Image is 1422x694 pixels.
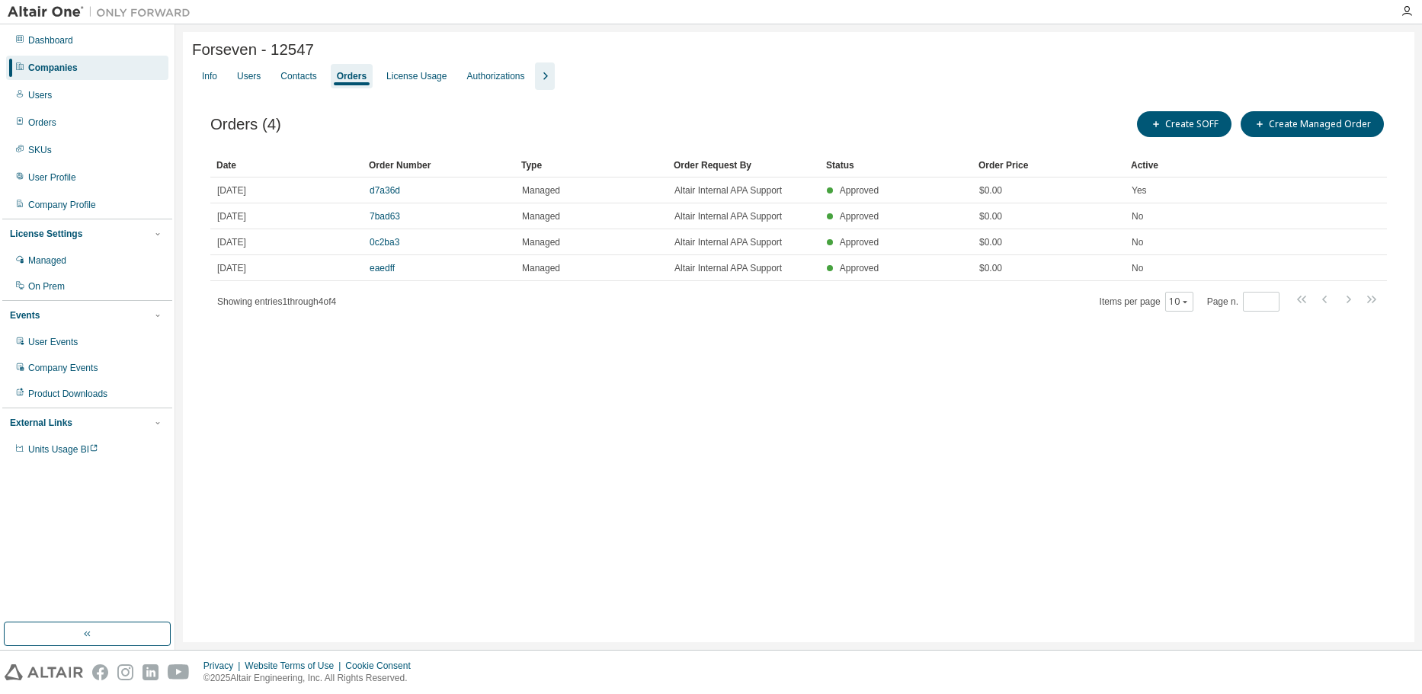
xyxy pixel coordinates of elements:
[674,262,782,274] span: Altair Internal APA Support
[1132,184,1147,197] span: Yes
[237,70,261,82] div: Users
[522,236,560,248] span: Managed
[10,228,82,240] div: License Settings
[979,184,1002,197] span: $0.00
[370,185,400,196] a: d7a36d
[8,5,198,20] img: Altair One
[840,237,879,248] span: Approved
[117,664,133,680] img: instagram.svg
[1100,292,1193,312] span: Items per page
[674,184,782,197] span: Altair Internal APA Support
[28,444,98,455] span: Units Usage BI
[203,672,420,685] p: © 2025 Altair Engineering, Inc. All Rights Reserved.
[143,664,159,680] img: linkedin.svg
[840,211,879,222] span: Approved
[370,211,400,222] a: 7bad63
[979,210,1002,222] span: $0.00
[28,34,73,46] div: Dashboard
[979,236,1002,248] span: $0.00
[217,262,246,274] span: [DATE]
[28,144,52,156] div: SKUs
[521,153,661,177] div: Type
[369,153,509,177] div: Order Number
[245,660,345,672] div: Website Terms of Use
[28,254,66,267] div: Managed
[10,309,40,321] div: Events
[522,210,560,222] span: Managed
[674,153,814,177] div: Order Request By
[466,70,524,82] div: Authorizations
[840,263,879,273] span: Approved
[1241,111,1384,137] button: Create Managed Order
[522,262,560,274] span: Managed
[217,296,336,307] span: Showing entries 1 through 4 of 4
[202,70,217,82] div: Info
[168,664,190,680] img: youtube.svg
[28,388,107,400] div: Product Downloads
[28,199,96,211] div: Company Profile
[370,263,395,273] a: eaedff
[386,70,447,82] div: License Usage
[1131,153,1295,177] div: Active
[28,336,78,348] div: User Events
[1132,262,1143,274] span: No
[28,62,78,74] div: Companies
[5,664,83,680] img: altair_logo.svg
[192,41,314,59] span: Forseven - 12547
[217,210,246,222] span: [DATE]
[28,117,56,129] div: Orders
[345,660,419,672] div: Cookie Consent
[217,236,246,248] span: [DATE]
[1169,296,1190,308] button: 10
[979,262,1002,274] span: $0.00
[337,70,367,82] div: Orders
[826,153,966,177] div: Status
[203,660,245,672] div: Privacy
[1132,236,1143,248] span: No
[674,210,782,222] span: Altair Internal APA Support
[840,185,879,196] span: Approved
[210,116,281,133] span: Orders (4)
[10,417,72,429] div: External Links
[978,153,1119,177] div: Order Price
[1132,210,1143,222] span: No
[28,362,98,374] div: Company Events
[370,237,399,248] a: 0c2ba3
[1207,292,1279,312] span: Page n.
[522,184,560,197] span: Managed
[216,153,357,177] div: Date
[280,70,316,82] div: Contacts
[28,89,52,101] div: Users
[674,236,782,248] span: Altair Internal APA Support
[28,171,76,184] div: User Profile
[92,664,108,680] img: facebook.svg
[28,280,65,293] div: On Prem
[217,184,246,197] span: [DATE]
[1137,111,1231,137] button: Create SOFF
